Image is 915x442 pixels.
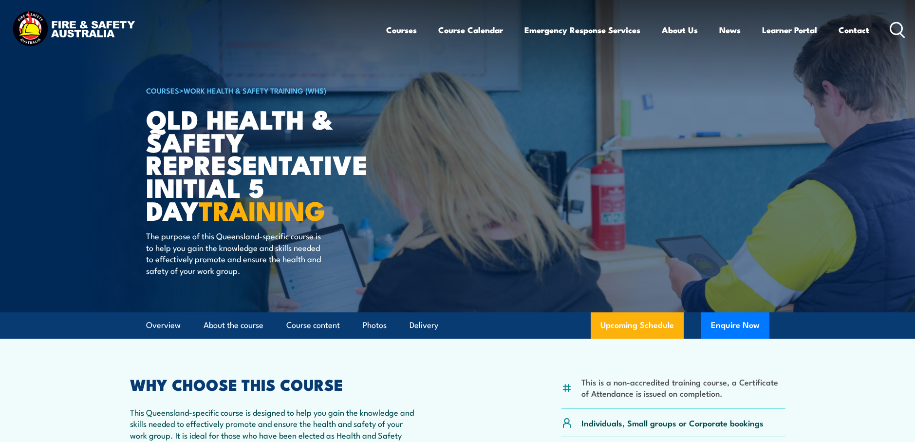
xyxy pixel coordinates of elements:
strong: TRAINING [199,189,325,230]
a: Emergency Response Services [524,17,640,43]
a: About Us [662,17,698,43]
a: COURSES [146,85,179,96]
p: Individuals, Small groups or Corporate bookings [581,417,764,428]
a: About the course [204,312,263,338]
a: Photos [363,312,387,338]
p: The purpose of this Queensland-specific course is to help you gain the knowledge and skills neede... [146,230,324,276]
a: Learner Portal [762,17,817,43]
a: Contact [839,17,869,43]
h6: > [146,84,387,96]
a: News [719,17,741,43]
li: This is a non-accredited training course, a Certificate of Attendance is issued on completion. [581,376,785,399]
h1: QLD Health & Safety Representative Initial 5 Day [146,107,387,221]
a: Course content [286,312,340,338]
a: Course Calendar [438,17,503,43]
button: Enquire Now [701,312,769,339]
a: Delivery [410,312,438,338]
a: Work Health & Safety Training (WHS) [184,85,326,96]
h2: WHY CHOOSE THIS COURSE [130,377,414,391]
a: Upcoming Schedule [591,312,684,339]
a: Courses [386,17,417,43]
a: Overview [146,312,181,338]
